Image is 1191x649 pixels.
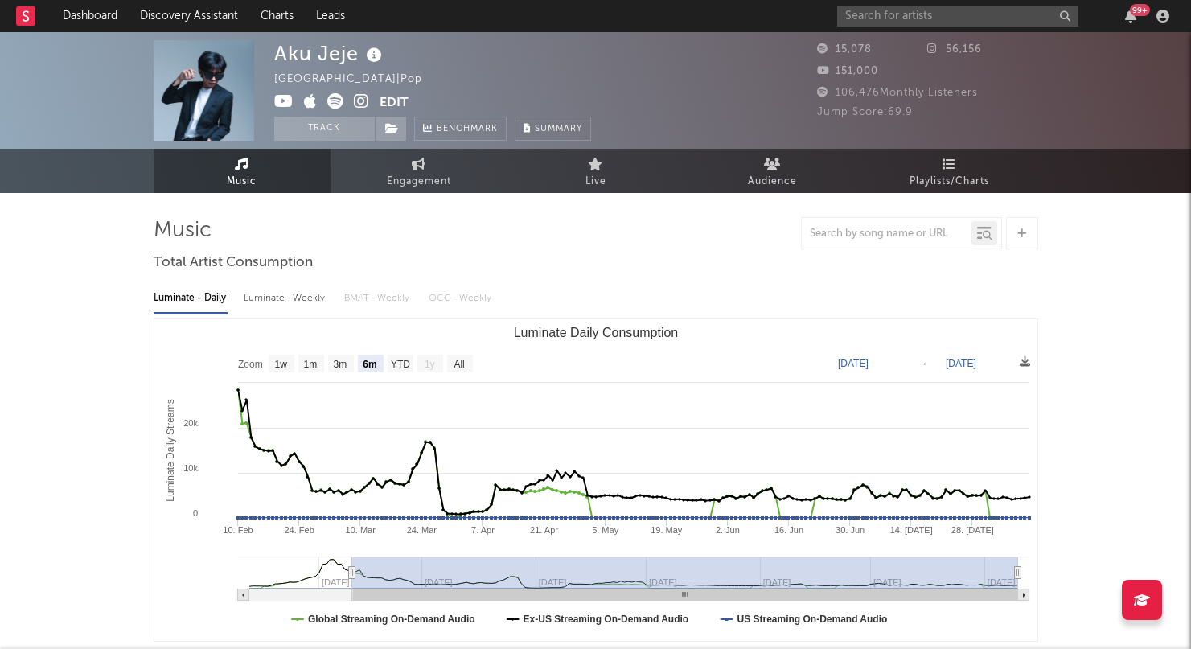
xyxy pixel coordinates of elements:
text: 20k [183,418,198,428]
span: Live [585,172,606,191]
a: Music [154,149,331,193]
text: 16. Jun [774,525,803,535]
text: 3m [333,359,347,370]
span: 106,476 Monthly Listeners [817,88,978,98]
button: Edit [380,93,409,113]
text: 1w [274,359,287,370]
text: Zoom [238,359,263,370]
text: [DATE] [838,358,869,369]
text: 7. Apr [471,525,495,535]
button: 99+ [1125,10,1136,23]
text: Luminate Daily Streams [164,399,175,501]
text: US Streaming On-Demand Audio [737,614,887,625]
span: Summary [535,125,582,133]
text: 2. Jun [715,525,739,535]
span: 151,000 [817,66,878,76]
span: Engagement [387,172,451,191]
text: 10. Mar [345,525,376,535]
div: 99 + [1130,4,1150,16]
span: Music [227,172,257,191]
div: [GEOGRAPHIC_DATA] | Pop [274,70,441,89]
text: 1y [425,359,435,370]
text: 10. Feb [223,525,253,535]
text: 24. Feb [284,525,314,535]
text: 28. [DATE] [951,525,993,535]
text: 21. Apr [530,525,558,535]
svg: Luminate Daily Consumption [154,319,1037,641]
span: 15,078 [817,44,872,55]
text: 5. May [592,525,619,535]
div: Aku Jeje [274,40,386,67]
span: Playlists/Charts [910,172,989,191]
text: 19. May [651,525,683,535]
span: 56,156 [927,44,982,55]
text: 30. Jun [836,525,865,535]
text: Global Streaming On-Demand Audio [308,614,475,625]
text: 14. [DATE] [889,525,932,535]
text: 6m [363,359,376,370]
text: Ex-US Streaming On-Demand Audio [523,614,688,625]
a: Benchmark [414,117,507,141]
text: All [454,359,464,370]
input: Search by song name or URL [802,228,971,240]
text: YTD [390,359,409,370]
span: Total Artist Consumption [154,253,313,273]
a: Audience [684,149,861,193]
input: Search for artists [837,6,1078,27]
text: 24. Mar [406,525,437,535]
span: Audience [748,172,797,191]
a: Playlists/Charts [861,149,1038,193]
text: 0 [192,508,197,518]
span: Jump Score: 69.9 [817,107,913,117]
text: → [918,358,928,369]
button: Track [274,117,375,141]
a: Engagement [331,149,507,193]
span: Benchmark [437,120,498,139]
text: Luminate Daily Consumption [513,326,678,339]
div: Luminate - Daily [154,285,228,312]
text: 1m [303,359,317,370]
button: Summary [515,117,591,141]
text: [DATE] [946,358,976,369]
text: 10k [183,463,198,473]
div: Luminate - Weekly [244,285,328,312]
a: Live [507,149,684,193]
